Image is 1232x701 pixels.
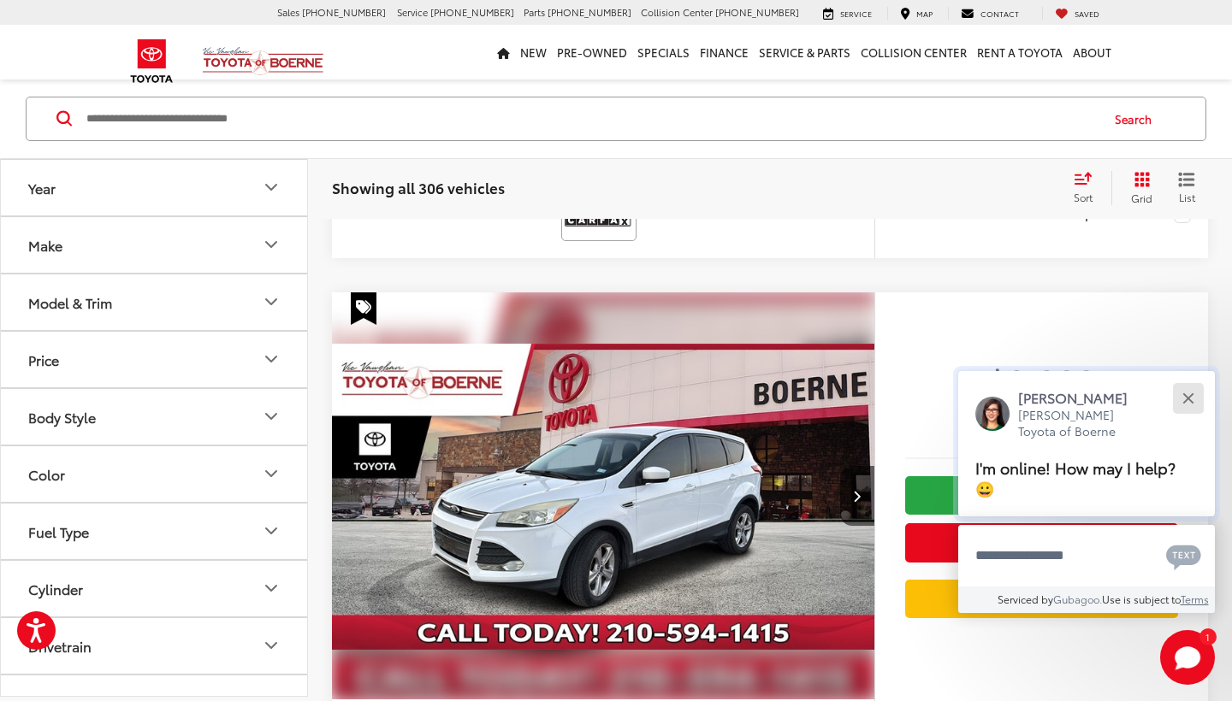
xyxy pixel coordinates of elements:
div: Body Style [28,409,96,425]
a: Check Availability [905,476,1178,515]
a: Finance [695,25,754,80]
img: 2015 Ford Escape SE [331,292,876,701]
span: $2,200 [905,359,1178,402]
button: Next image [840,466,874,526]
div: Body Style [261,406,281,427]
div: Model & Trim [261,292,281,312]
a: Service & Parts: Opens in a new tab [754,25,856,80]
div: 2015 Ford Escape SE 0 [331,292,876,699]
a: Map [887,7,945,21]
span: [PHONE_NUMBER] [430,5,514,19]
a: Terms [1181,592,1209,606]
a: New [515,25,552,80]
span: List [1178,190,1195,204]
button: Chat with SMS [1161,536,1206,574]
p: [PERSON_NAME] Toyota of Boerne [1018,407,1145,440]
button: Body StyleBody Style [1,389,309,445]
span: Use is subject to [1102,592,1181,606]
span: 1 [1205,633,1210,640]
a: Value Your Trade [905,580,1178,618]
button: Search [1099,97,1176,140]
button: Model & TrimModel & Trim [1,274,309,330]
div: Cylinder [28,580,83,597]
span: [DATE] Price: [905,410,1178,427]
div: Color [261,463,281,484]
span: Grid [1131,191,1152,205]
div: Make [28,237,62,253]
button: Close [1170,380,1206,416]
span: Service [840,8,872,19]
span: Saved [1075,8,1099,19]
div: Fuel Type [28,523,89,539]
span: [PHONE_NUMBER] [715,5,799,19]
span: [PHONE_NUMBER] [548,5,631,19]
button: Select sort value [1065,171,1111,205]
a: Collision Center [856,25,972,80]
a: Pre-Owned [552,25,632,80]
button: MakeMake [1,217,309,273]
div: Make [261,234,281,255]
div: Drivetrain [261,635,281,656]
button: List View [1165,171,1208,205]
a: 2015 Ford Escape SE2015 Ford Escape SE2015 Ford Escape SE2015 Ford Escape SE [331,292,876,699]
a: My Saved Vehicles [1042,7,1112,21]
span: [PHONE_NUMBER] [302,5,386,19]
img: Vic Vaughan Toyota of Boerne [202,46,324,76]
a: Service [810,7,885,21]
div: Close[PERSON_NAME][PERSON_NAME] Toyota of BoerneI'm online! How may I help? 😀Type your messageCha... [958,371,1215,613]
svg: Start Chat [1160,630,1215,685]
div: Drivetrain [28,638,92,654]
button: Fuel TypeFuel Type [1,504,309,559]
a: Home [492,25,515,80]
span: Map [916,8,933,19]
span: Serviced by [998,592,1053,606]
a: Contact [948,7,1032,21]
img: Toyota [120,33,184,89]
button: YearYear [1,160,309,215]
textarea: Type your message [958,525,1215,586]
input: Search by Make, Model, or Keyword [85,98,1099,139]
a: Gubagoo. [1053,592,1102,606]
a: About [1068,25,1116,80]
div: Price [261,349,281,369]
div: Year [28,180,56,196]
button: Toggle Chat Window [1160,630,1215,685]
button: Get Price Now [905,523,1178,562]
span: Sales [277,5,299,19]
span: Service [397,5,428,19]
div: Price [28,351,59,368]
a: Rent a Toyota [972,25,1068,80]
span: Contact [980,8,1019,19]
div: Model & Trim [28,294,112,310]
span: Showing all 306 vehicles [332,177,505,197]
svg: Text [1166,543,1201,570]
button: ColorColor [1,446,309,502]
div: Cylinder [261,578,281,598]
button: Grid View [1111,171,1165,205]
div: Color [28,466,65,482]
span: Collision Center [641,5,713,19]
span: Sort [1074,190,1093,204]
button: PricePrice [1,332,309,387]
div: Year [261,177,281,197]
span: I'm online! How may I help? 😀 [975,456,1176,499]
div: Fuel Type [261,521,281,541]
button: DrivetrainDrivetrain [1,618,309,674]
button: CylinderCylinder [1,561,309,616]
span: Special [351,292,376,325]
p: [PERSON_NAME] [1018,388,1145,407]
span: Parts [524,5,545,19]
a: Specials [632,25,695,80]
